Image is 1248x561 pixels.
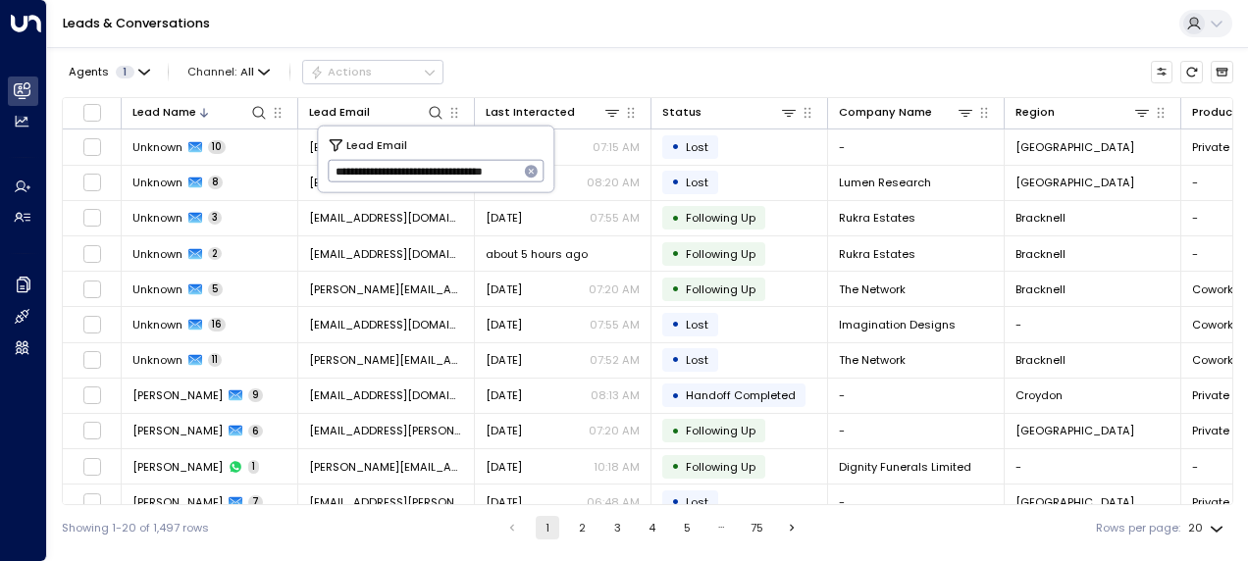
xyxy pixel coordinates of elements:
span: London [1015,494,1134,510]
span: 10 [208,140,226,154]
div: Lead Email [309,103,444,122]
p: 10:18 AM [594,459,640,475]
span: Following Up [686,281,755,297]
div: Region [1015,103,1055,122]
span: zoe.renae@outlook.com [309,494,463,510]
span: sagar@rukraestates.co.uk [309,246,463,262]
div: • [671,488,680,515]
span: 1 [248,460,259,474]
div: Actions [310,65,372,78]
div: • [671,133,680,160]
span: Following Up [686,459,755,475]
span: Lost [686,317,708,332]
div: Button group with a nested menu [302,60,443,83]
button: Channel:All [182,61,277,82]
div: • [671,240,680,267]
div: • [671,346,680,373]
span: Lost [686,139,708,155]
span: Zajailat89@gmail.com [309,387,463,403]
span: Toggle select row [82,315,102,334]
button: Agents1 [62,61,155,82]
div: 20 [1188,516,1227,540]
p: 08:13 AM [591,387,640,403]
p: 08:20 AM [587,175,640,190]
span: Bristol [1015,139,1134,155]
span: Rukra Estates [839,246,915,262]
span: 8 [208,176,223,189]
span: 9 [248,388,263,402]
td: - [1005,307,1181,341]
p: 07:52 AM [590,352,640,368]
span: Toggle select row [82,421,102,440]
span: Unknown [132,246,182,262]
div: Lead Name [132,103,268,122]
a: Leads & Conversations [63,15,210,31]
td: - [828,379,1005,413]
button: Go to page 3 [605,516,629,539]
button: Go to page 2 [571,516,595,539]
span: Bracknell [1015,246,1066,262]
span: The Network [839,281,906,297]
div: • [671,418,680,444]
div: Status [662,103,798,122]
span: james@thefoundingnetwork.com [309,352,463,368]
span: Agents [69,67,109,77]
div: • [671,276,680,302]
span: 1 [116,66,134,78]
span: Lost [686,494,708,510]
span: Unknown [132,281,182,297]
div: … [710,516,734,539]
span: Following Up [686,246,755,262]
span: Zuhair Ajalat [132,387,223,403]
span: 7 [248,495,263,509]
p: 07:20 AM [589,281,640,297]
button: Customize [1151,61,1173,83]
span: May 19, 2025 [486,423,522,438]
span: Bracknell [1015,352,1066,368]
span: Handoff Completed [686,387,796,403]
span: Toggle select row [82,137,102,157]
div: • [671,311,680,337]
span: London [1015,175,1134,190]
span: May 23, 2025 [486,494,522,510]
span: 5 [208,282,223,296]
label: Rows per page: [1096,520,1180,536]
span: Sep 18, 2025 [486,317,522,332]
span: Dignity Funerals Limited [839,459,971,475]
span: London [1015,423,1134,438]
span: 6 [248,425,263,438]
span: Channel: [182,61,277,82]
div: Lead Email [309,103,370,122]
button: Go to next page [780,516,804,539]
span: Lost [686,352,708,368]
span: Lumen Research [839,175,931,190]
span: Refresh [1180,61,1203,83]
span: Yesterday [486,210,522,226]
div: Showing 1-20 of 1,497 rows [62,520,209,536]
td: - [1005,449,1181,484]
span: 3 [208,211,222,225]
div: Region [1015,103,1151,122]
button: Actions [302,60,443,83]
div: Company Name [839,103,932,122]
div: Status [662,103,702,122]
div: Lead Name [132,103,196,122]
button: Go to page 5 [675,516,699,539]
button: Archived Leads [1211,61,1233,83]
span: Imaginationdesignsgc@gmail.com [309,317,463,332]
div: • [671,205,680,231]
td: - [828,129,1005,164]
span: Following Up [686,423,755,438]
span: 11 [208,353,222,367]
span: Toggle select row [82,280,102,299]
span: Aug 14, 2025 [486,281,522,297]
span: Toggle select row [82,208,102,228]
span: Unknown [132,317,182,332]
div: Company Name [839,103,974,122]
span: Following Up [686,210,755,226]
p: 06:48 AM [587,494,640,510]
span: Sep 22, 2025 [486,352,522,368]
button: Go to page 75 [746,516,769,539]
span: Toggle select row [82,492,102,512]
span: about 5 hours ago [486,246,588,262]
